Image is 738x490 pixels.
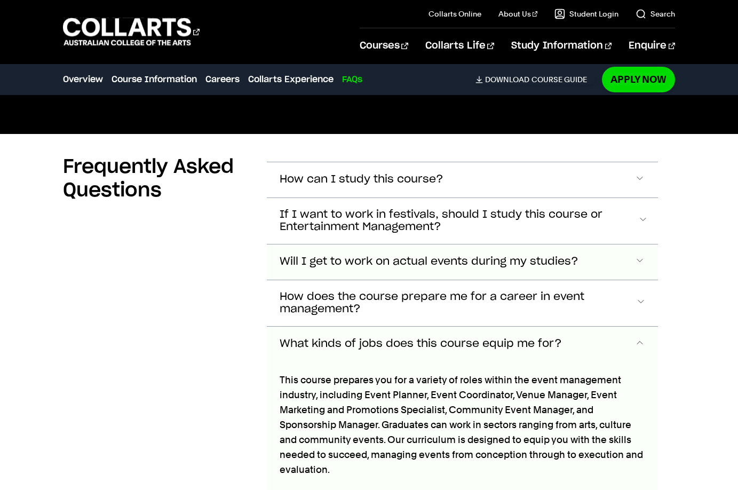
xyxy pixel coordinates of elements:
a: Courses [360,28,408,64]
a: Enquire [629,28,675,64]
a: Collarts Online [428,9,481,19]
button: How does the course prepare me for a career in event management? [267,280,658,326]
a: Apply Now [602,67,675,92]
a: FAQs [342,73,362,86]
button: What kinds of jobs does this course equip me for? [267,327,658,362]
span: How can I study this course? [280,173,443,186]
a: Course Information [112,73,197,86]
span: Download [485,75,529,84]
span: Will I get to work on actual events during my studies? [280,256,578,268]
button: Will I get to work on actual events during my studies? [267,244,658,280]
div: Go to homepage [63,17,200,47]
a: Student Login [554,9,618,19]
span: If I want to work in festivals, should I study this course or Entertainment Management? [280,209,638,233]
a: Overview [63,73,103,86]
h2: Frequently Asked Questions [63,155,250,202]
p: This course prepares you for a variety of roles within the event management industry, including E... [280,373,646,477]
button: If I want to work in festivals, should I study this course or Entertainment Management? [267,198,658,244]
a: Collarts Life [425,28,494,64]
span: How does the course prepare me for a career in event management? [280,291,636,315]
a: Search [636,9,675,19]
button: How can I study this course? [267,162,658,197]
a: Study Information [511,28,612,64]
span: What kinds of jobs does this course equip me for? [280,338,562,350]
a: About Us [498,9,538,19]
a: DownloadCourse Guide [475,75,596,84]
a: Collarts Experience [248,73,334,86]
a: Careers [205,73,240,86]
